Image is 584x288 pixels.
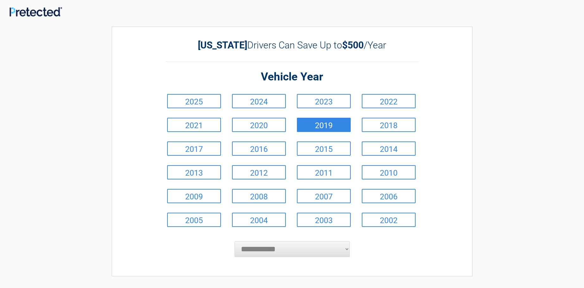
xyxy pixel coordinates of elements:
[167,141,221,156] a: 2017
[232,165,286,179] a: 2012
[362,213,416,227] a: 2002
[297,213,351,227] a: 2003
[362,189,416,203] a: 2006
[198,40,247,51] b: [US_STATE]
[297,94,351,108] a: 2023
[167,94,221,108] a: 2025
[362,118,416,132] a: 2018
[232,141,286,156] a: 2016
[167,189,221,203] a: 2009
[167,213,221,227] a: 2005
[232,118,286,132] a: 2020
[297,141,351,156] a: 2015
[167,118,221,132] a: 2021
[9,7,62,16] img: Main Logo
[166,70,419,85] h2: Vehicle Year
[297,189,351,203] a: 2007
[167,165,221,179] a: 2013
[297,118,351,132] a: 2019
[166,40,419,51] h2: Drivers Can Save Up to /Year
[342,40,364,51] b: $500
[362,165,416,179] a: 2010
[297,165,351,179] a: 2011
[232,213,286,227] a: 2004
[232,94,286,108] a: 2024
[232,189,286,203] a: 2008
[362,141,416,156] a: 2014
[362,94,416,108] a: 2022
